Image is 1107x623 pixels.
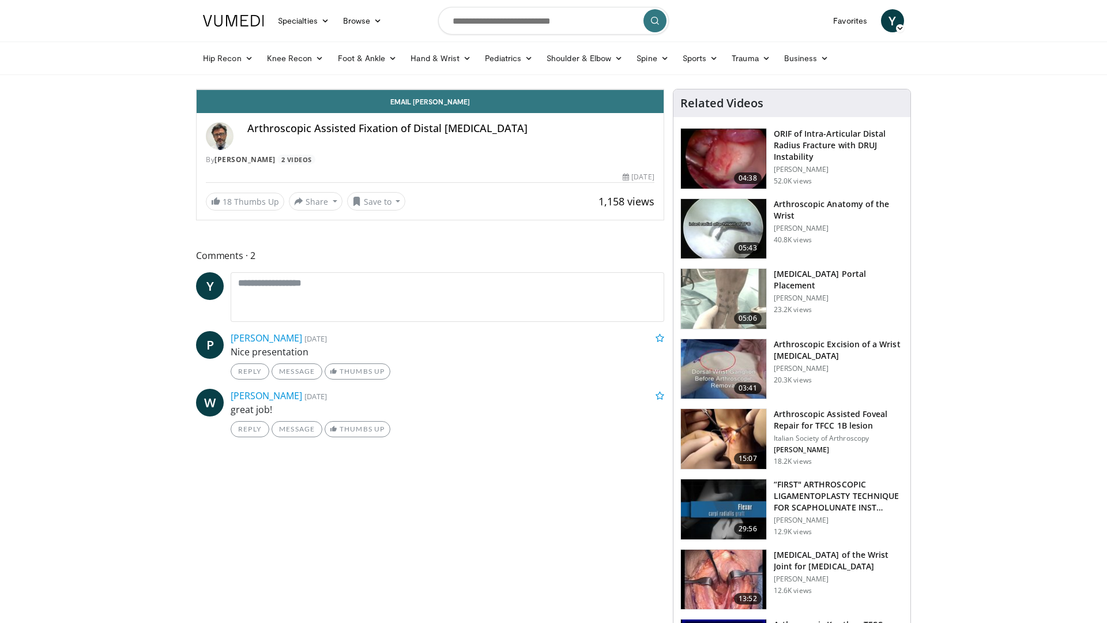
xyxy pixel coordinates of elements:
img: VuMedi Logo [203,15,264,27]
a: 13:52 [MEDICAL_DATA] of the Wrist Joint for [MEDICAL_DATA] [PERSON_NAME] 12.6K views [680,549,903,610]
h3: Arthroscopic Excision of a Wrist [MEDICAL_DATA] [774,339,903,362]
h3: [MEDICAL_DATA] Portal Placement [774,268,903,291]
img: f205fea7-5dbf-4452-aea8-dd2b960063ad.150x105_q85_crop-smart_upscale.jpg [681,129,766,189]
a: Trauma [725,47,777,70]
a: Reply [231,421,269,437]
div: By [206,155,654,165]
a: Sports [676,47,725,70]
a: Thumbs Up [325,363,390,380]
a: Favorites [826,9,874,32]
h4: Related Videos [680,96,763,110]
a: 03:41 Arthroscopic Excision of a Wrist [MEDICAL_DATA] [PERSON_NAME] 20.3K views [680,339,903,400]
span: 13:52 [734,593,762,605]
input: Search topics, interventions [438,7,669,35]
a: Hand & Wrist [404,47,478,70]
a: Y [196,272,224,300]
img: 296995_0003_1.png.150x105_q85_crop-smart_upscale.jpg [681,409,766,469]
a: 05:43 Arthroscopic Anatomy of the Wrist [PERSON_NAME] 40.8K views [680,198,903,260]
img: a6f1be81-36ec-4e38-ae6b-7e5798b3883c.150x105_q85_crop-smart_upscale.jpg [681,199,766,259]
p: [PERSON_NAME] [774,165,903,174]
img: 675gDJEg-ZBXulSX5hMDoxOjB1O5lLKx_1.150x105_q85_crop-smart_upscale.jpg [681,479,766,539]
span: 18 [223,196,232,207]
a: [PERSON_NAME] [214,155,276,164]
p: [PERSON_NAME] [774,516,903,525]
span: 05:06 [734,313,762,324]
a: Y [881,9,904,32]
video-js: Video Player [197,89,664,90]
a: Specialties [271,9,336,32]
a: 18 Thumbs Up [206,193,284,211]
a: Pediatrics [478,47,540,70]
p: [PERSON_NAME] [774,575,903,584]
img: Avatar [206,122,234,150]
small: [DATE] [304,333,327,344]
span: 03:41 [734,382,762,394]
a: Reply [231,363,269,380]
a: [PERSON_NAME] [231,332,302,344]
p: 20.3K views [774,376,812,385]
span: 04:38 [734,172,762,184]
a: Shoulder & Elbow [540,47,630,70]
p: [PERSON_NAME] [774,294,903,303]
small: [DATE] [304,391,327,401]
p: 12.6K views [774,586,812,595]
p: Nice presentation [231,345,664,359]
p: 12.9K views [774,527,812,536]
a: P [196,331,224,359]
a: Business [777,47,836,70]
p: Italian Society of Arthroscopy [774,434,903,443]
h3: Arthroscopic Assisted Foveal Repair for TFCC 1B lesion [774,408,903,431]
a: Foot & Ankle [331,47,404,70]
div: [DATE] [623,172,654,182]
img: 9b0b7984-32f6-49da-b760-1bd0a2d3b3e3.150x105_q85_crop-smart_upscale.jpg [681,550,766,610]
img: 1c0b2465-3245-4269-8a98-0e17c59c28a9.150x105_q85_crop-smart_upscale.jpg [681,269,766,329]
span: 05:43 [734,242,762,254]
a: Message [272,421,322,437]
a: Thumbs Up [325,421,390,437]
p: 40.8K views [774,235,812,245]
a: W [196,389,224,416]
h3: “FIRST" ARTHROSCOPIC LIGAMENTOPLASTY TECHNIQUE FOR SCAPHOLUNATE INST… [774,479,903,513]
a: Message [272,363,322,380]
h4: Arthroscopic Assisted Fixation of Distal [MEDICAL_DATA] [247,122,654,135]
a: Spine [630,47,675,70]
img: 9162_3.png.150x105_q85_crop-smart_upscale.jpg [681,339,766,399]
p: [PERSON_NAME] [774,224,903,233]
p: [PERSON_NAME] [774,364,903,373]
a: Knee Recon [260,47,331,70]
span: 1,158 views [598,194,654,208]
h3: [MEDICAL_DATA] of the Wrist Joint for [MEDICAL_DATA] [774,549,903,572]
button: Share [289,192,342,211]
a: Email [PERSON_NAME] [197,90,664,113]
a: Browse [336,9,389,32]
button: Save to [347,192,406,211]
a: 29:56 “FIRST" ARTHROSCOPIC LIGAMENTOPLASTY TECHNIQUE FOR SCAPHOLUNATE INST… [PERSON_NAME] 12.9K v... [680,479,903,540]
a: 15:07 Arthroscopic Assisted Foveal Repair for TFCC 1B lesion Italian Society of Arthroscopy [PERS... [680,408,903,470]
a: Hip Recon [196,47,260,70]
a: 05:06 [MEDICAL_DATA] Portal Placement [PERSON_NAME] 23.2K views [680,268,903,329]
h3: Arthroscopic Anatomy of the Wrist [774,198,903,222]
span: 15:07 [734,453,762,464]
p: great job! [231,403,664,416]
a: 04:38 ORIF of Intra-Articular Distal Radius Fracture with DRUJ Instability [PERSON_NAME] 52.0K views [680,128,903,189]
span: Comments 2 [196,248,664,263]
p: [PERSON_NAME] [774,445,903,455]
p: 52.0K views [774,177,812,186]
h3: ORIF of Intra-Articular Distal Radius Fracture with DRUJ Instability [774,128,903,163]
p: 18.2K views [774,457,812,466]
a: 2 Videos [277,155,315,164]
p: 23.2K views [774,305,812,314]
a: [PERSON_NAME] [231,389,302,402]
span: 29:56 [734,523,762,535]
